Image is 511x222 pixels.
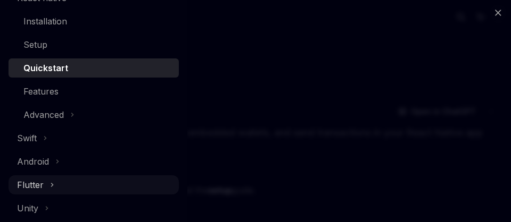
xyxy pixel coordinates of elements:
div: Features [23,85,59,98]
div: Flutter [17,178,44,191]
div: Setup [23,38,47,51]
a: Features [9,82,179,101]
div: Advanced [23,108,64,121]
a: Quickstart [9,58,179,78]
div: Unity [17,202,38,215]
a: Installation [9,12,179,31]
div: Android [17,155,49,168]
div: Swift [17,132,37,144]
a: Setup [9,35,179,54]
div: Installation [23,15,67,28]
div: Quickstart [23,62,68,74]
